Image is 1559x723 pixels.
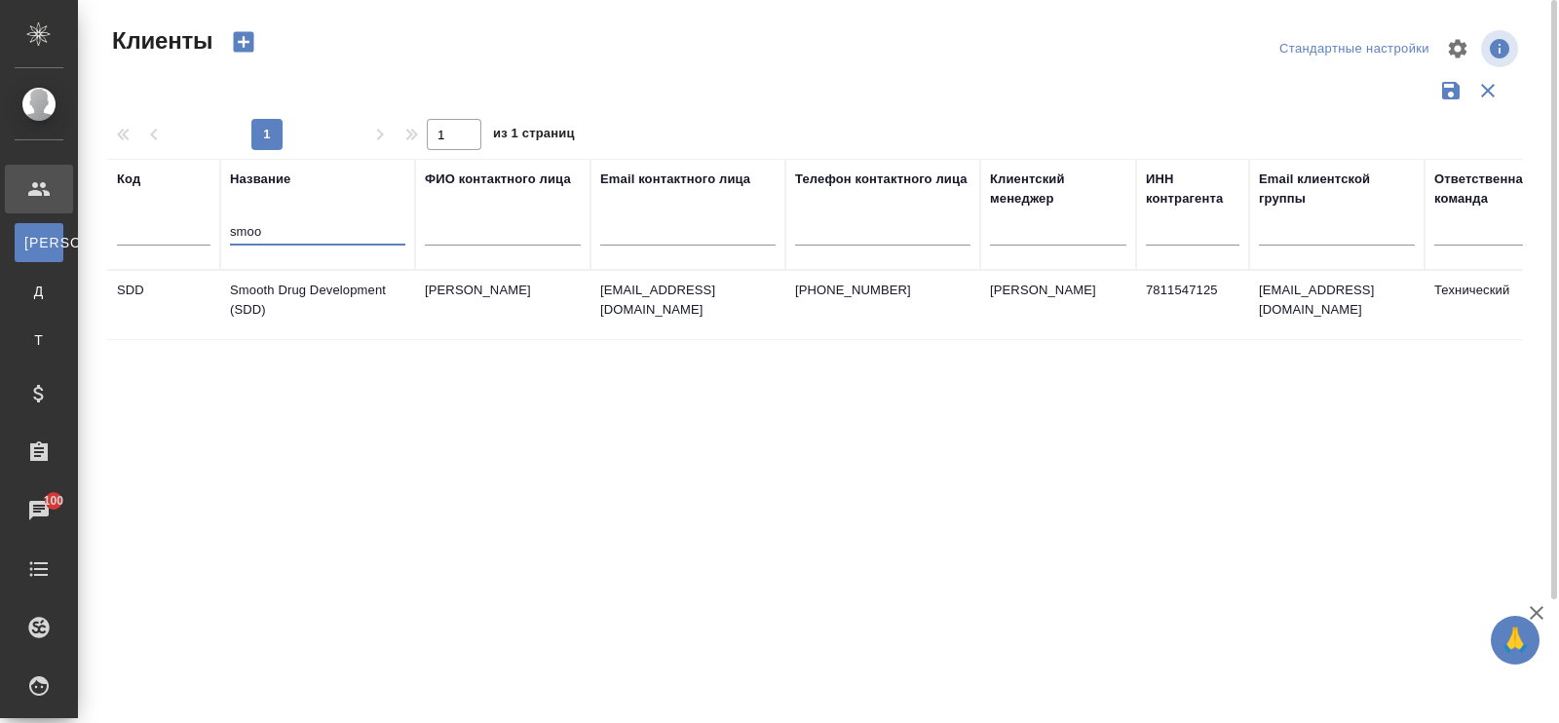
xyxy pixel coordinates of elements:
a: Т [15,321,63,360]
div: Телефон контактного лица [795,170,968,189]
div: Клиентский менеджер [990,170,1126,209]
a: [PERSON_NAME] [15,223,63,262]
a: 100 [5,486,73,535]
span: из 1 страниц [493,122,575,150]
a: Д [15,272,63,311]
div: ФИО контактного лица [425,170,571,189]
span: Д [24,282,54,301]
div: Email контактного лица [600,170,750,189]
button: Сбросить фильтры [1469,72,1506,109]
button: 🙏 [1491,616,1540,665]
span: 🙏 [1499,620,1532,661]
span: 100 [32,491,76,511]
div: Код [117,170,140,189]
td: [PERSON_NAME] [980,271,1136,339]
td: [EMAIL_ADDRESS][DOMAIN_NAME] [1249,271,1425,339]
div: ИНН контрагента [1146,170,1239,209]
button: Сохранить фильтры [1432,72,1469,109]
span: Т [24,330,54,350]
span: [PERSON_NAME] [24,233,54,252]
div: split button [1274,34,1434,64]
span: Посмотреть информацию [1481,30,1522,67]
td: Smooth Drug Development (SDD) [220,271,415,339]
p: [EMAIL_ADDRESS][DOMAIN_NAME] [600,281,776,320]
div: Email клиентской группы [1259,170,1415,209]
button: Создать [220,25,267,58]
span: Клиенты [107,25,212,57]
td: [PERSON_NAME] [415,271,590,339]
td: 7811547125 [1136,271,1249,339]
span: Настроить таблицу [1434,25,1481,72]
div: Название [230,170,290,189]
p: [PHONE_NUMBER] [795,281,970,300]
td: SDD [107,271,220,339]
